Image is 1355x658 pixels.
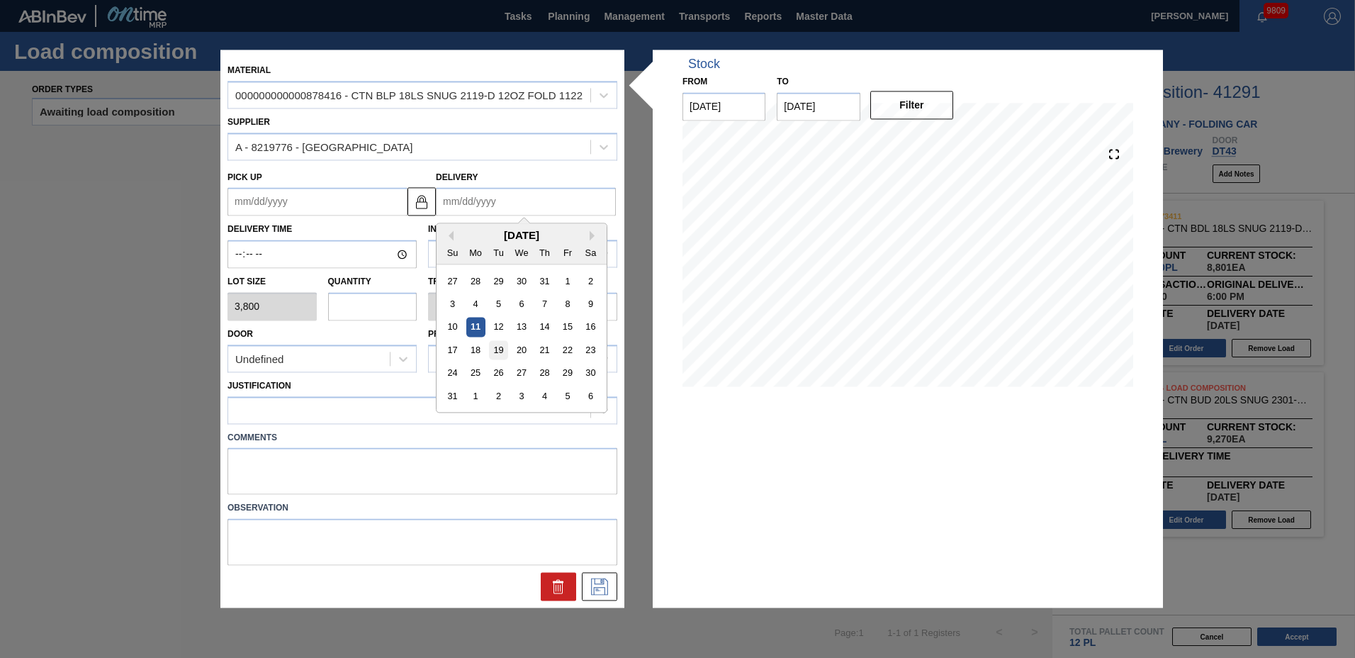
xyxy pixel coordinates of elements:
[466,318,485,337] div: Choose Monday, August 11th, 2025
[512,387,531,406] div: Choose Wednesday, September 3rd, 2025
[413,193,430,210] img: locked
[558,295,577,314] div: Choose Friday, August 8th, 2025
[443,295,462,314] div: Choose Sunday, August 3rd, 2025
[489,387,508,406] div: Choose Tuesday, September 2nd, 2025
[436,172,478,182] label: Delivery
[443,341,462,360] div: Choose Sunday, August 17th, 2025
[466,387,485,406] div: Choose Monday, September 1st, 2025
[466,272,485,291] div: Choose Monday, July 28th, 2025
[436,188,616,216] input: mm/dd/yyyy
[227,65,271,75] label: Material
[489,318,508,337] div: Choose Tuesday, August 12th, 2025
[581,318,600,337] div: Choose Saturday, August 16th, 2025
[466,364,485,383] div: Choose Monday, August 25th, 2025
[227,188,407,216] input: mm/dd/yyyy
[227,220,417,240] label: Delivery Time
[688,57,720,72] div: Stock
[443,318,462,337] div: Choose Sunday, August 10th, 2025
[512,272,531,291] div: Choose Wednesday, July 30th, 2025
[581,364,600,383] div: Choose Saturday, August 30th, 2025
[535,387,554,406] div: Choose Thursday, September 4th, 2025
[535,243,554,262] div: Th
[489,295,508,314] div: Choose Tuesday, August 5th, 2025
[227,498,617,519] label: Observation
[535,295,554,314] div: Choose Thursday, August 7th, 2025
[437,230,607,242] div: [DATE]
[682,77,707,87] label: From
[541,573,576,601] div: Delete Suggestion
[535,272,554,291] div: Choose Thursday, July 31st, 2025
[558,364,577,383] div: Choose Friday, August 29th, 2025
[558,387,577,406] div: Choose Friday, September 5th, 2025
[428,329,507,339] label: Production Line
[441,270,602,408] div: month 2025-08
[489,364,508,383] div: Choose Tuesday, August 26th, 2025
[227,381,291,391] label: Justification
[227,117,270,127] label: Supplier
[443,364,462,383] div: Choose Sunday, August 24th, 2025
[870,91,953,119] button: Filter
[328,277,371,287] label: Quantity
[558,341,577,360] div: Choose Friday, August 22nd, 2025
[535,341,554,360] div: Choose Thursday, August 21st, 2025
[443,243,462,262] div: Su
[512,364,531,383] div: Choose Wednesday, August 27th, 2025
[590,231,600,241] button: Next Month
[444,231,454,241] button: Previous Month
[581,272,600,291] div: Choose Saturday, August 2nd, 2025
[428,277,463,287] label: Trucks
[466,341,485,360] div: Choose Monday, August 18th, 2025
[428,225,473,235] label: Incoterm
[466,243,485,262] div: Mo
[581,341,600,360] div: Choose Saturday, August 23rd, 2025
[235,141,412,153] div: A - 8219776 - [GEOGRAPHIC_DATA]
[489,341,508,360] div: Choose Tuesday, August 19th, 2025
[558,318,577,337] div: Choose Friday, August 15th, 2025
[581,295,600,314] div: Choose Saturday, August 9th, 2025
[407,187,436,216] button: locked
[682,92,765,121] input: mm/dd/yyyy
[582,573,617,601] div: Save Suggestion
[581,243,600,262] div: Sa
[227,172,262,182] label: Pick up
[235,89,583,101] div: 000000000000878416 - CTN BLP 18LS SNUG 2119-D 12OZ FOLD 1122
[235,353,283,365] div: Undefined
[227,329,253,339] label: Door
[512,341,531,360] div: Choose Wednesday, August 20th, 2025
[227,428,617,448] label: Comments
[558,272,577,291] div: Choose Friday, August 1st, 2025
[227,272,317,293] label: Lot size
[512,295,531,314] div: Choose Wednesday, August 6th, 2025
[777,92,860,121] input: mm/dd/yyyy
[443,387,462,406] div: Choose Sunday, August 31st, 2025
[466,295,485,314] div: Choose Monday, August 4th, 2025
[581,387,600,406] div: Choose Saturday, September 6th, 2025
[489,272,508,291] div: Choose Tuesday, July 29th, 2025
[777,77,788,87] label: to
[535,364,554,383] div: Choose Thursday, August 28th, 2025
[535,318,554,337] div: Choose Thursday, August 14th, 2025
[489,243,508,262] div: Tu
[512,318,531,337] div: Choose Wednesday, August 13th, 2025
[558,243,577,262] div: Fr
[443,272,462,291] div: Choose Sunday, July 27th, 2025
[512,243,531,262] div: We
